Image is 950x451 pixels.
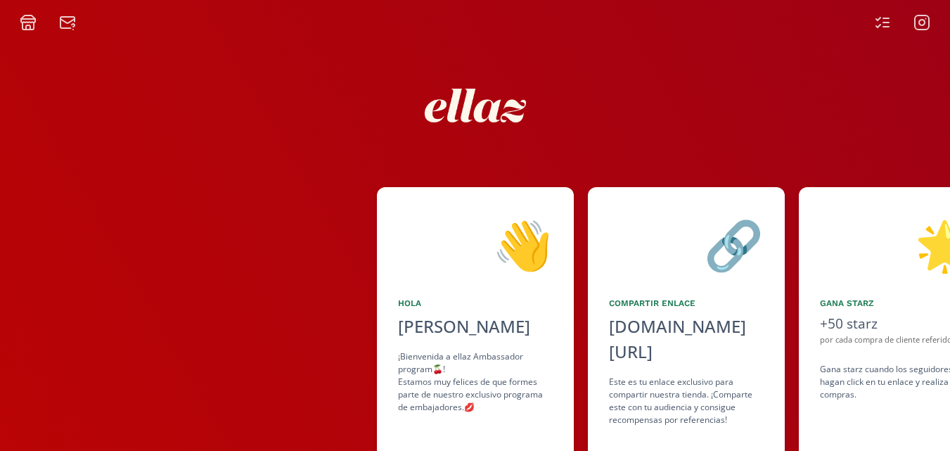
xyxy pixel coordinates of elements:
[398,297,553,310] div: Hola
[398,208,553,280] div: 👋
[398,350,553,414] div: ¡Bienvenida a ellaz Ambassador program🍒! Estamos muy felices de que formes parte de nuestro exclu...
[412,42,539,169] img: nKmKAABZpYV7
[398,314,553,339] div: [PERSON_NAME]
[609,208,764,280] div: 🔗
[609,314,764,364] div: [DOMAIN_NAME][URL]
[609,297,764,310] div: Compartir Enlace
[609,376,764,426] div: Este es tu enlace exclusivo para compartir nuestra tienda. ¡Comparte este con tu audiencia y cons...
